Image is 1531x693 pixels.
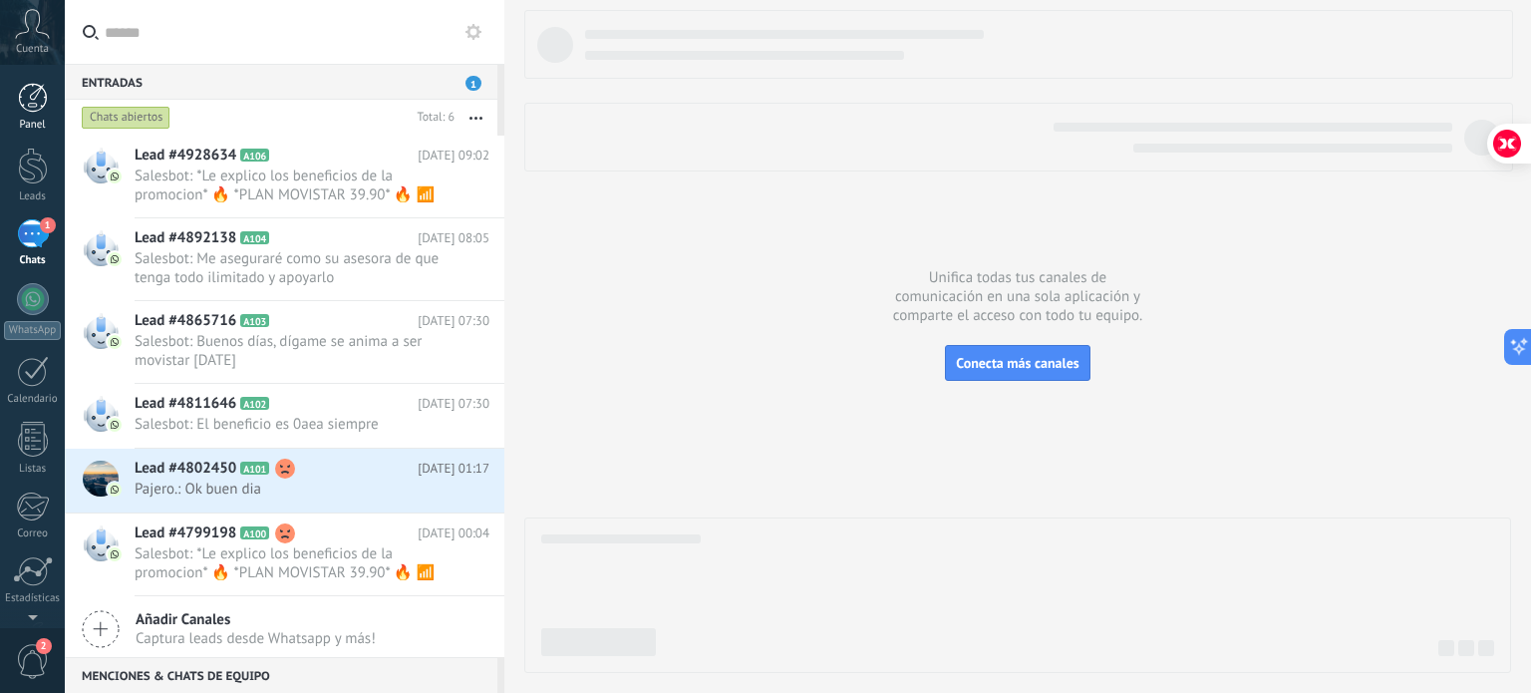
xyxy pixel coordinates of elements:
span: Salesbot: *Le explico los beneficios de la promocion* 🔥 *PLAN MOVISTAR 39.90* 🔥 📶 120 GB Internet... [135,544,452,582]
button: Conecta más canales [945,345,1089,381]
span: Captura leads desde Whatsapp y más! [136,629,376,648]
a: Lead #4802450 A101 [DATE] 01:17 Pajero.: Ok buen dia [65,449,504,513]
div: Estadísticas [4,592,62,605]
span: [DATE] 09:02 [418,146,489,166]
img: com.amocrm.amocrmwa.svg [108,170,122,183]
span: A103 [240,314,269,327]
span: A101 [240,462,269,475]
button: Más [455,100,497,136]
a: Lead #4811646 A102 [DATE] 07:30 Salesbot: El beneficio es 0aea siempre [65,384,504,448]
img: com.amocrm.amocrmwa.svg [108,418,122,432]
div: Entradas [65,64,497,100]
span: [DATE] 01:17 [418,459,489,479]
span: A102 [240,397,269,410]
img: com.amocrm.amocrmwa.svg [108,483,122,497]
div: WhatsApp [4,321,61,340]
a: Lead #4865716 A103 [DATE] 07:30 Salesbot: Buenos días, dígame se anima a ser movistar [DATE] [65,301,504,383]
span: Lead #4802450 [135,459,236,479]
a: Lead #4892138 A104 [DATE] 08:05 Salesbot: Me aseguraré como su asesora de que tenga todo ilimitad... [65,218,504,300]
span: Salesbot: Buenos días, dígame se anima a ser movistar [DATE] [135,332,452,370]
span: 1 [40,217,56,233]
span: A104 [240,231,269,244]
div: Calendario [4,393,62,406]
img: com.amocrm.amocrmwa.svg [108,547,122,561]
span: 1 [465,76,481,91]
span: Añadir Canales [136,610,376,629]
img: com.amocrm.amocrmwa.svg [108,335,122,349]
span: Salesbot: *Le explico los beneficios de la promocion* 🔥 *PLAN MOVISTAR 39.90* 🔥 📶 120 GB Internet... [135,167,452,204]
span: [DATE] 07:30 [418,394,489,414]
div: Listas [4,463,62,476]
span: Lead #4928634 [135,146,236,166]
a: Lead #4928634 A106 [DATE] 09:02 Salesbot: *Le explico los beneficios de la promocion* 🔥 *PLAN MOV... [65,136,504,217]
span: [DATE] 07:30 [418,311,489,331]
div: Menciones & Chats de equipo [65,657,497,693]
span: Lead #4865716 [135,311,236,331]
a: Lead #4799198 A100 [DATE] 00:04 Salesbot: *Le explico los beneficios de la promocion* 🔥 *PLAN MOV... [65,514,504,595]
span: [DATE] 00:04 [418,523,489,543]
span: Lead #4799198 [135,523,236,543]
span: Lead #4892138 [135,228,236,248]
div: Correo [4,527,62,540]
div: Total: 6 [410,108,455,128]
span: Conecta más canales [956,354,1078,372]
div: Panel [4,119,62,132]
div: Chats abiertos [82,106,170,130]
span: A100 [240,526,269,539]
div: Chats [4,254,62,267]
span: Salesbot: Me aseguraré como su asesora de que tenga todo ilimitado y apoyarlo [135,249,452,287]
span: Pajero.: Ok buen dia [135,480,452,499]
div: Leads [4,190,62,203]
span: 2 [36,638,52,654]
span: [DATE] 08:05 [418,228,489,248]
span: Salesbot: El beneficio es 0aea siempre [135,415,452,434]
span: A106 [240,149,269,162]
span: Cuenta [16,43,49,56]
span: Lead #4811646 [135,394,236,414]
img: com.amocrm.amocrmwa.svg [108,252,122,266]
